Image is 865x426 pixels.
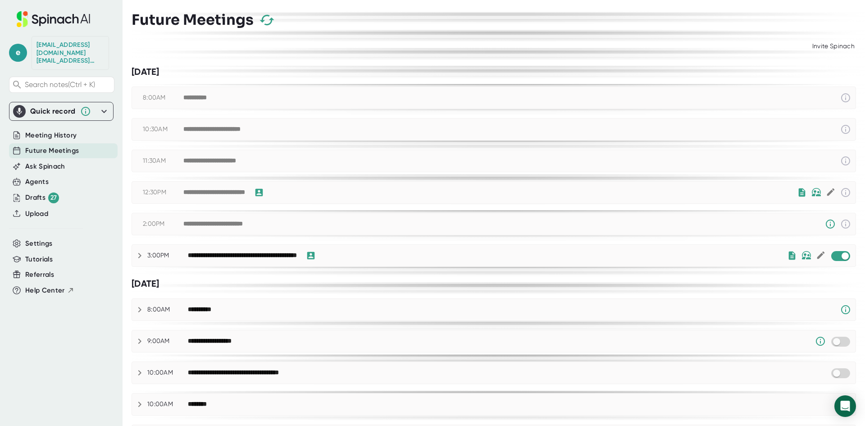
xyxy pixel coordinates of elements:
[143,125,183,133] div: 10:30AM
[25,192,59,203] div: Drafts
[25,209,48,219] button: Upload
[25,80,95,89] span: Search notes (Ctrl + K)
[143,188,183,197] div: 12:30PM
[132,278,856,289] div: [DATE]
[13,102,109,120] div: Quick record
[811,188,821,197] img: internal-only.bf9814430b306fe8849ed4717edd4846.svg
[147,306,188,314] div: 8:00AM
[840,187,851,198] svg: This event has already passed
[25,238,53,249] button: Settings
[840,124,851,135] svg: This event has already passed
[143,157,183,165] div: 11:30AM
[825,219,836,229] svg: Someone has manually disabled Spinach from this meeting.
[30,107,76,116] div: Quick record
[147,252,188,260] div: 3:00PM
[25,254,53,265] button: Tutorials
[840,304,851,315] svg: Spinach requires a video conference link.
[9,44,27,62] span: e
[801,251,811,260] img: internal-only.bf9814430b306fe8849ed4717edd4846.svg
[132,11,254,28] h3: Future Meetings
[25,161,65,172] button: Ask Spinach
[815,336,826,347] svg: Someone has manually disabled Spinach from this meeting.
[840,156,851,166] svg: This event has already passed
[143,220,183,228] div: 2:00PM
[36,41,104,65] div: edotson@starrez.com edotson@starrez.com
[811,38,856,55] div: Invite Spinach
[147,369,188,377] div: 10:00AM
[840,219,851,229] svg: This event has already passed
[132,66,856,78] div: [DATE]
[840,92,851,103] svg: This event has already passed
[25,146,79,156] button: Future Meetings
[25,192,59,203] button: Drafts 27
[25,270,54,280] button: Referrals
[834,395,856,417] div: Open Intercom Messenger
[147,337,188,345] div: 9:00AM
[143,94,183,102] div: 8:00AM
[25,285,65,296] span: Help Center
[25,285,74,296] button: Help Center
[25,177,49,187] button: Agents
[48,192,59,203] div: 27
[25,130,77,141] button: Meeting History
[147,400,188,408] div: 10:00AM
